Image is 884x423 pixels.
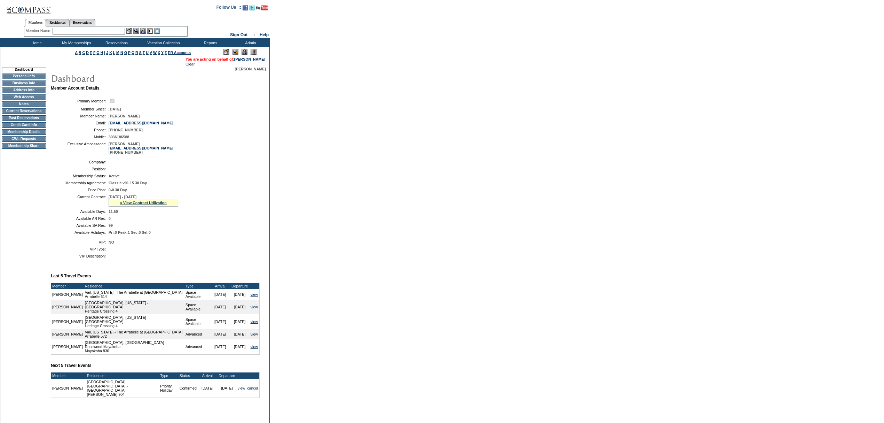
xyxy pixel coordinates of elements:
td: Price Plan: [54,188,106,192]
td: Email: [54,121,106,125]
span: 0-0 30 Day [109,188,127,192]
td: [DATE] [230,329,250,339]
a: O [124,51,127,55]
a: Residences [46,19,69,26]
span: [PHONE_NUMBER] [109,128,143,132]
span: NO [109,240,114,244]
a: A [75,51,78,55]
a: Clear [186,62,195,66]
td: Current Contract: [54,195,106,207]
td: Phone: [54,128,106,132]
td: [GEOGRAPHIC_DATA], [GEOGRAPHIC_DATA] - Rosewood Mayakoba Mayakoba 830 [84,339,184,354]
img: Reservations [147,28,153,34]
td: Member [51,372,84,379]
a: G [96,51,99,55]
td: Vail, [US_STATE] - The Arrabelle at [GEOGRAPHIC_DATA] Arrabelle 614 [84,289,184,300]
a: [EMAIL_ADDRESS][DOMAIN_NAME] [109,146,173,150]
td: Space Available [184,289,211,300]
td: Available Holidays: [54,230,106,234]
td: Primary Member: [54,98,106,104]
img: pgTtlDashboard.gif [50,71,190,85]
img: Impersonate [140,28,146,34]
td: My Memberships [56,38,96,47]
td: Member Name: [54,114,106,118]
td: Available AR Res: [54,216,106,221]
td: Type [159,372,179,379]
td: Home [16,38,56,47]
td: VIP Type: [54,247,106,251]
img: Log Concern/Member Elevation [251,49,256,55]
td: Reports [190,38,230,47]
span: 0 [109,216,111,221]
td: VIP: [54,240,106,244]
td: Advanced [184,339,211,354]
a: Become our fan on Facebook [243,7,248,11]
td: Web Access [2,94,46,100]
a: I [104,51,105,55]
a: view [238,386,245,390]
img: Subscribe to our YouTube Channel [256,5,268,10]
td: Notes [2,101,46,107]
td: [GEOGRAPHIC_DATA], [US_STATE] - [GEOGRAPHIC_DATA] Heritage Crossing 4 [84,300,184,314]
td: [DATE] [230,339,250,354]
a: E [90,51,92,55]
td: Departure [230,283,250,289]
span: 3036186588 [109,135,129,139]
td: Mobile: [54,135,106,139]
span: [DATE] [109,107,121,111]
td: [DATE] [211,300,230,314]
a: U [146,51,149,55]
td: [DATE] [230,314,250,329]
b: Member Account Details [51,86,100,91]
b: Next 5 Travel Events [51,363,92,368]
span: 99 [109,223,113,228]
td: [PERSON_NAME] [51,314,84,329]
div: Member Name: [26,28,53,34]
td: Membership Share [2,143,46,149]
td: [PERSON_NAME] [51,289,84,300]
img: Edit Mode [223,49,229,55]
span: You are acting on behalf of: [186,57,265,61]
a: B [79,51,81,55]
td: Admin [230,38,270,47]
td: VIP Description: [54,254,106,258]
a: J [106,51,108,55]
td: Current Reservations [2,108,46,114]
img: View [133,28,139,34]
a: cancel [247,386,258,390]
a: Q [132,51,134,55]
td: [DATE] [230,289,250,300]
td: Arrival [211,283,230,289]
span: [PERSON_NAME] [235,67,266,71]
img: b_edit.gif [126,28,132,34]
td: [PERSON_NAME] [51,329,84,339]
td: Priority Holiday [159,379,179,398]
td: Vail, [US_STATE] - The Arrabelle at [GEOGRAPHIC_DATA] Arrabelle 572 [84,329,184,339]
a: M [116,51,119,55]
a: Reservations [69,19,95,26]
a: view [251,332,258,336]
a: Z [165,51,167,55]
td: Business Info [2,80,46,86]
a: Follow us on Twitter [249,7,255,11]
a: R [135,51,138,55]
a: view [251,345,258,349]
a: C [82,51,85,55]
img: Follow us on Twitter [249,5,255,10]
a: Subscribe to our YouTube Channel [256,7,268,11]
td: Advanced [184,329,211,339]
img: Become our fan on Facebook [243,5,248,10]
td: Credit Card Info [2,122,46,128]
td: [PERSON_NAME] [51,339,84,354]
td: Reservations [96,38,136,47]
td: [DATE] [198,379,217,398]
td: Available Days: [54,209,106,214]
a: Members [25,19,46,26]
span: [DATE] - [DATE] [109,195,136,199]
td: Membership Agreement: [54,181,106,185]
span: [PERSON_NAME] [109,114,140,118]
a: S [139,51,142,55]
a: [EMAIL_ADDRESS][DOMAIN_NAME] [109,121,173,125]
span: Pri:0 Peak:1 Sec:0 Sel:0 [109,230,151,234]
a: P [128,51,131,55]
